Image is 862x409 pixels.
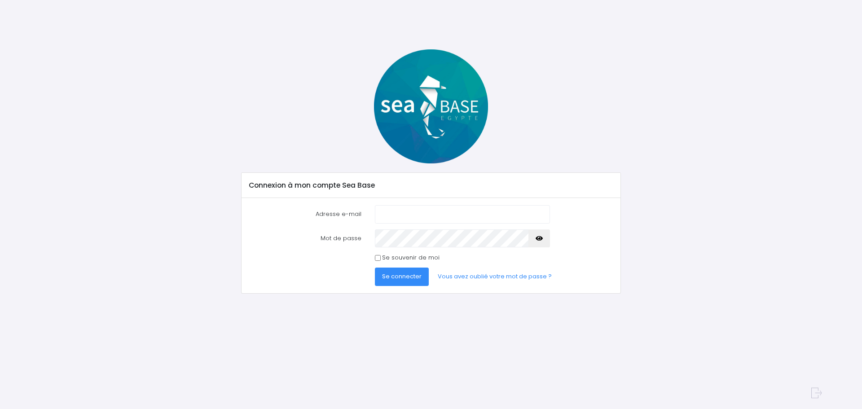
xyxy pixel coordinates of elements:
[382,272,422,281] span: Se connecter
[382,253,440,262] label: Se souvenir de moi
[431,268,559,286] a: Vous avez oublié votre mot de passe ?
[375,268,429,286] button: Se connecter
[242,205,368,223] label: Adresse e-mail
[242,229,368,247] label: Mot de passe
[242,173,620,198] div: Connexion à mon compte Sea Base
